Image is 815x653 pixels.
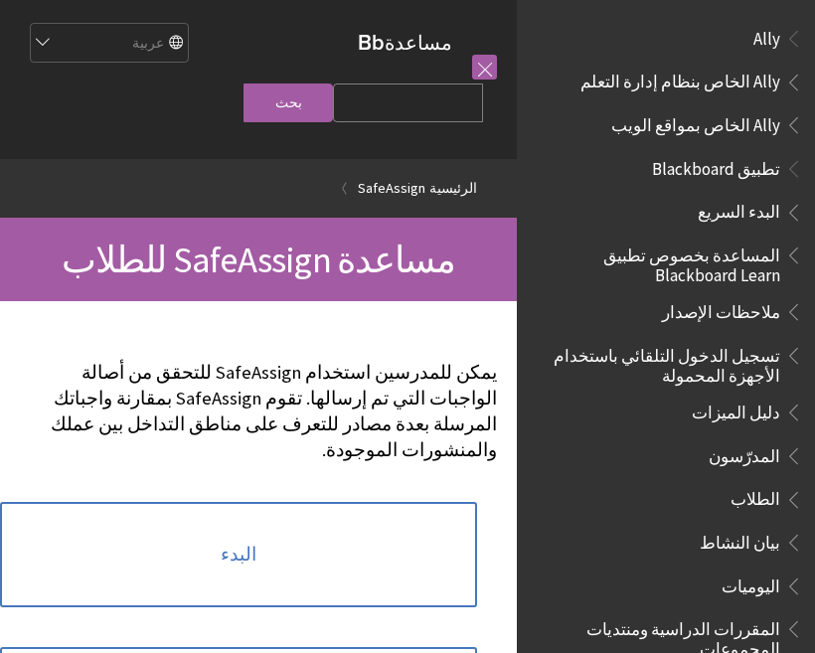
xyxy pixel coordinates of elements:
span: ملاحظات الإصدار [662,295,780,322]
span: المدرّسون [709,439,780,466]
span: البدء السريع [698,196,780,223]
nav: Book outline for Anthology Ally Help [529,22,803,142]
span: تسجيل الدخول التلقائي باستخدام الأجهزة المحمولة [541,339,780,386]
a: الرئيسية [429,176,477,201]
select: Site Language Selector [29,24,188,64]
span: مساعدة SafeAssign للطلاب [62,237,456,282]
span: Ally الخاص بنظام إدارة التعلم [580,66,780,92]
a: مساعدةBb [358,30,452,55]
span: تطبيق Blackboard [652,152,780,179]
span: Ally [753,22,780,49]
span: Ally الخاص بمواقع الويب [611,108,780,135]
span: دليل الميزات [692,396,780,422]
a: SafeAssign [358,176,425,201]
span: بيان النشاط [700,526,780,553]
span: اليوميات [722,570,780,596]
span: الطلاب [731,483,780,510]
span: المساعدة بخصوص تطبيق Blackboard Learn [541,239,780,285]
strong: Bb [358,30,385,56]
p: يمكن للمدرسين استخدام SafeAssign للتحقق من أصالة الواجبات التي تم إرسالها. تقوم SafeAssign بمقارن... [20,360,497,464]
input: بحث [244,83,333,122]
